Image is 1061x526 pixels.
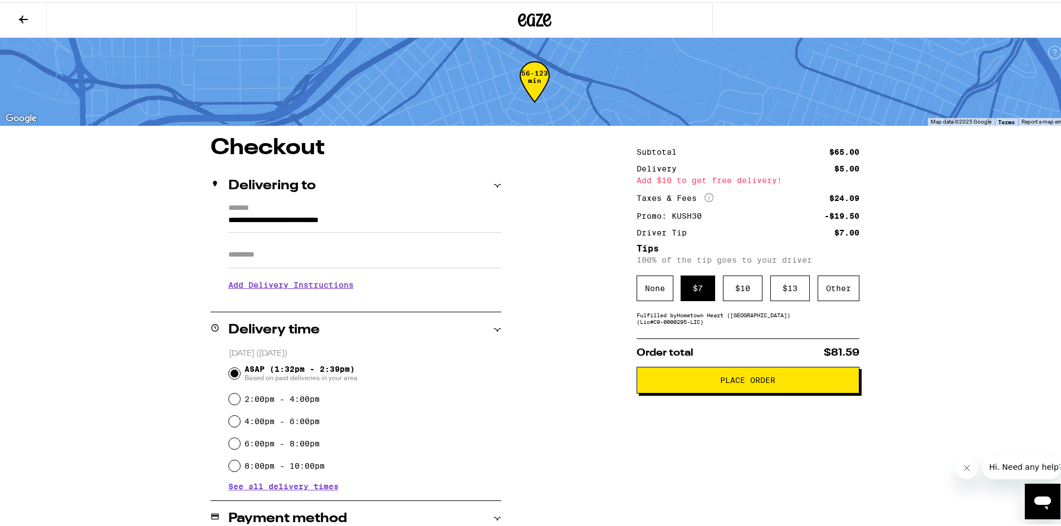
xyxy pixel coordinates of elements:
div: Fulfilled by Hometown Heart ([GEOGRAPHIC_DATA]) (Lic# C9-0000295-LIC ) [637,309,859,323]
label: 6:00pm - 8:00pm [245,437,320,446]
span: Place Order [720,374,775,382]
button: See all delivery times [228,480,339,488]
p: 100% of the tip goes to your driver [637,253,859,262]
div: Add $10 to get free delivery! [637,174,859,182]
button: Place Order [637,365,859,391]
div: $5.00 [834,163,859,170]
div: $ 10 [723,273,762,299]
h5: Tips [637,242,859,251]
iframe: Close message [956,455,978,477]
label: 2:00pm - 4:00pm [245,392,320,401]
iframe: Message from company [982,453,1060,477]
div: Subtotal [637,146,684,154]
h1: Checkout [211,135,501,157]
div: Other [818,273,859,299]
label: 4:00pm - 6:00pm [245,415,320,424]
div: 56-123 min [520,67,550,109]
div: $ 13 [770,273,810,299]
div: Taxes & Fees [637,191,713,201]
span: Order total [637,346,693,356]
div: None [637,273,673,299]
div: $65.00 [829,146,859,154]
p: We'll contact you at [PHONE_NUMBER] when we arrive [228,296,501,304]
img: Google [3,109,40,124]
div: Promo: KUSH30 [637,210,710,218]
h2: Delivery time [228,321,320,335]
span: $81.59 [824,346,859,356]
div: $7.00 [834,227,859,234]
a: Open this area in Google Maps (opens a new window) [3,109,40,124]
h3: Add Delivery Instructions [228,270,501,296]
span: Hi. Need any help? [7,8,80,17]
div: -$19.50 [824,210,859,218]
div: $ 7 [681,273,715,299]
h2: Payment method [228,510,347,523]
span: Based on past deliveries in your area [245,371,358,380]
p: [DATE] ([DATE]) [229,346,501,357]
div: $24.09 [829,192,859,200]
iframe: Button to launch messaging window [1025,481,1060,517]
h2: Delivering to [228,177,316,190]
span: Map data ©2025 Google [931,116,991,122]
div: Delivery [637,163,684,170]
a: Terms [998,116,1015,123]
span: ASAP (1:32pm - 2:39pm) [245,362,358,380]
div: Driver Tip [637,227,695,234]
label: 8:00pm - 10:00pm [245,459,325,468]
